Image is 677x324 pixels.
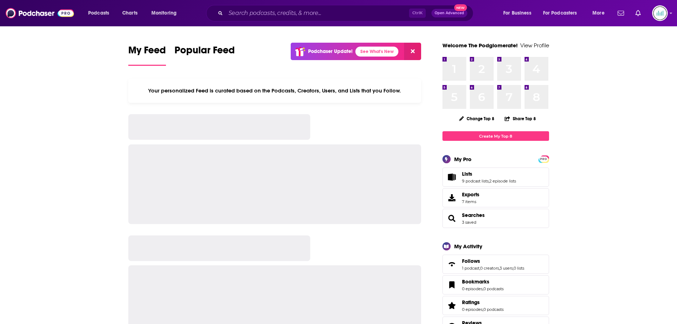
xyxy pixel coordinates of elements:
[442,296,549,315] span: Ratings
[445,193,459,203] span: Exports
[355,47,398,57] a: See What's New
[462,220,476,225] a: 3 saved
[445,172,459,182] a: Lists
[462,191,479,198] span: Exports
[462,278,504,285] a: Bookmarks
[454,243,482,250] div: My Activity
[503,8,531,18] span: For Business
[489,179,516,184] a: 2 episode lists
[633,7,644,19] a: Show notifications dropdown
[462,179,489,184] a: 9 podcast lists
[226,7,409,19] input: Search podcasts, credits, & more...
[489,179,489,184] span: ,
[445,280,459,290] a: Bookmarks
[442,42,518,49] a: Welcome The Podglomerate!
[539,156,548,162] span: PRO
[462,299,504,306] a: Ratings
[174,44,235,60] span: Popular Feed
[514,266,524,271] a: 0 lists
[462,299,480,306] span: Ratings
[462,171,472,177] span: Lists
[483,286,504,291] a: 0 podcasts
[455,114,499,123] button: Change Top 8
[462,286,483,291] a: 0 episodes
[543,8,577,18] span: For Podcasters
[83,7,118,19] button: open menu
[146,7,186,19] button: open menu
[652,5,668,21] img: User Profile
[520,42,549,49] a: View Profile
[118,7,142,19] a: Charts
[587,7,613,19] button: open menu
[504,112,536,126] button: Share Top 8
[442,168,549,187] span: Lists
[128,44,166,60] span: My Feed
[483,307,504,312] a: 0 podcasts
[442,131,549,141] a: Create My Top 8
[442,255,549,274] span: Follows
[442,275,549,294] span: Bookmarks
[435,11,464,15] span: Open Advanced
[538,7,587,19] button: open menu
[462,307,483,312] a: 0 episodes
[454,156,472,163] div: My Pro
[462,212,485,218] a: Searches
[6,6,74,20] img: Podchaser - Follow, Share and Rate Podcasts
[445,213,459,223] a: Searches
[539,156,548,161] a: PRO
[454,4,467,11] span: New
[462,258,524,264] a: Follows
[462,199,479,204] span: 7 items
[128,44,166,66] a: My Feed
[151,8,177,18] span: Monitoring
[462,258,480,264] span: Follows
[480,266,499,271] a: 0 creators
[213,5,480,21] div: Search podcasts, credits, & more...
[479,266,480,271] span: ,
[592,8,605,18] span: More
[128,79,421,103] div: Your personalized Feed is curated based on the Podcasts, Creators, Users, and Lists that you Follow.
[442,188,549,207] a: Exports
[442,209,549,228] span: Searches
[174,44,235,66] a: Popular Feed
[500,266,513,271] a: 3 users
[499,266,500,271] span: ,
[652,5,668,21] button: Show profile menu
[615,7,627,19] a: Show notifications dropdown
[483,286,483,291] span: ,
[122,8,138,18] span: Charts
[498,7,540,19] button: open menu
[652,5,668,21] span: Logged in as podglomerate
[462,266,479,271] a: 1 podcast
[483,307,483,312] span: ,
[308,48,353,54] p: Podchaser Update!
[445,301,459,310] a: Ratings
[431,9,467,17] button: Open AdvancedNew
[462,278,489,285] span: Bookmarks
[445,259,459,269] a: Follows
[409,9,426,18] span: Ctrl K
[88,8,109,18] span: Podcasts
[462,171,516,177] a: Lists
